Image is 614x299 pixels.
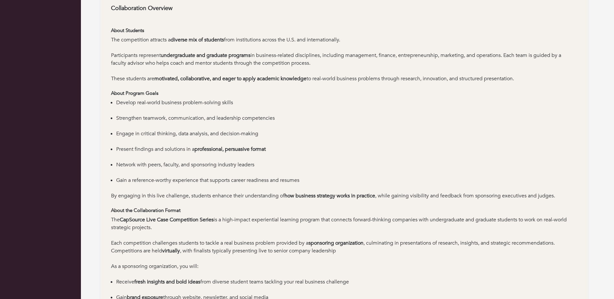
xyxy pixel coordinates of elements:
[111,28,577,33] h6: About Students
[111,5,577,12] h6: Collaboration Overview
[171,36,224,43] strong: diverse mix of students
[111,262,577,278] div: As a sponsoring organization, you will:
[195,146,266,153] strong: professional, persuasive format
[116,161,577,176] li: Network with peers, faculty, and sponsoring industry leaders
[154,75,307,82] strong: motivated, collaborative, and eager to apply academic knowledge
[111,90,577,96] h6: About Program Goals
[111,207,577,213] h6: About the Collaboration Format
[116,114,577,130] li: Strengthen teamwork, communication, and leadership competencies
[111,51,577,75] div: Participants represent in business-related disciplines, including management, finance, entreprene...
[111,216,577,239] div: The is a high-impact experiential learning program that connects forward-thinking companies with ...
[116,145,577,161] li: Present findings and solutions in a
[162,247,180,254] strong: virtually
[134,278,200,285] strong: fresh insights and bold ideas
[308,239,363,247] strong: sponsoring organization
[116,99,577,114] li: Develop real-world business problem-solving skills
[116,278,577,293] li: Receive from diverse student teams tackling your real business challenge
[120,216,214,223] strong: CapSource Live Case Competition Series
[111,75,577,83] div: These students are to real-world business problems through research, innovation, and structured p...
[111,192,577,200] div: By engaging in this live challenge, students enhance their understanding of , while gaining visib...
[111,36,577,51] div: The competition attracts a from institutions across the U.S. and internationally.
[161,52,251,59] strong: undergraduate and graduate programs
[116,130,577,145] li: Engage in critical thinking, data analysis, and decision-making
[116,176,577,192] li: Gain a reference-worthy experience that supports career readiness and resumes
[285,192,375,199] strong: how business strategy works in practice
[111,239,577,262] div: Each competition challenges students to tackle a real business problem provided by a , culminatin...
